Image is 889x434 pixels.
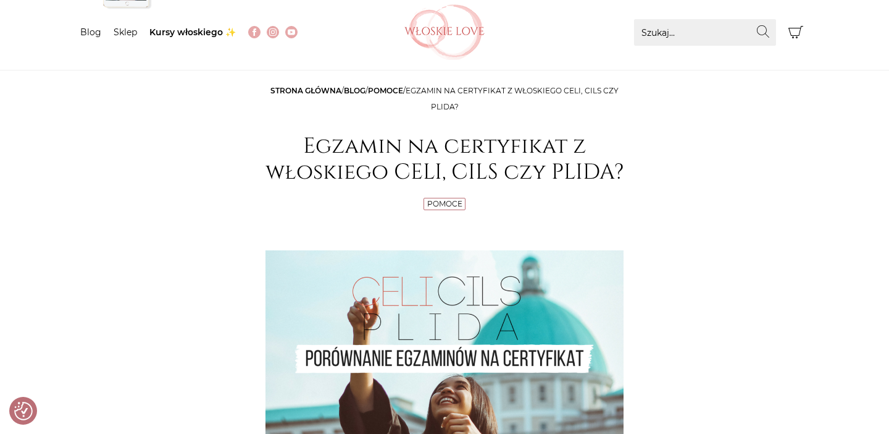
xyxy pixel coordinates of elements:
span: / / / [270,86,619,111]
a: Sklep [114,27,137,38]
button: Koszyk [782,19,809,46]
a: Strona główna [270,86,341,95]
button: Preferencje co do zgód [14,402,33,420]
img: Włoskielove [404,4,485,60]
span: Egzamin na certyfikat z włoskiego CELI, CILS czy PLIDA? [406,86,619,111]
a: Blog [344,86,365,95]
img: Revisit consent button [14,402,33,420]
input: Szukaj... [634,19,776,46]
h1: Egzamin na certyfikat z włoskiego CELI, CILS czy PLIDA? [265,134,624,185]
a: Pomoce [427,199,462,208]
a: Kursy włoskiego ✨ [149,27,236,38]
a: Blog [80,27,101,38]
a: Pomoce [368,86,403,95]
